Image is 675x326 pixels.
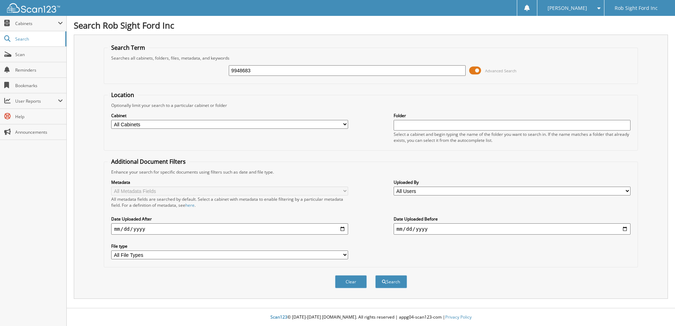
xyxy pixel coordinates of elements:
input: start [111,223,348,235]
label: Metadata [111,179,348,185]
button: Clear [335,275,367,288]
span: Announcements [15,129,63,135]
legend: Additional Document Filters [108,158,189,165]
a: Privacy Policy [445,314,472,320]
iframe: Chat Widget [640,292,675,326]
span: Reminders [15,67,63,73]
div: Searches all cabinets, folders, files, metadata, and keywords [108,55,634,61]
legend: Search Term [108,44,149,52]
h1: Search Rob Sight Ford Inc [74,19,668,31]
button: Search [375,275,407,288]
span: Help [15,114,63,120]
img: scan123-logo-white.svg [7,3,60,13]
label: Uploaded By [394,179,631,185]
legend: Location [108,91,138,99]
span: Scan123 [270,314,287,320]
label: Cabinet [111,113,348,119]
div: Select a cabinet and begin typing the name of the folder you want to search in. If the name match... [394,131,631,143]
label: Folder [394,113,631,119]
div: Optionally limit your search to a particular cabinet or folder [108,102,634,108]
div: All metadata fields are searched by default. Select a cabinet with metadata to enable filtering b... [111,196,348,208]
span: Search [15,36,62,42]
span: User Reports [15,98,58,104]
label: Date Uploaded Before [394,216,631,222]
span: Bookmarks [15,83,63,89]
div: Enhance your search for specific documents using filters such as date and file type. [108,169,634,175]
span: Cabinets [15,20,58,26]
span: Scan [15,52,63,58]
label: Date Uploaded After [111,216,348,222]
div: © [DATE]-[DATE] [DOMAIN_NAME]. All rights reserved | appg04-scan123-com | [67,309,675,326]
a: here [185,202,195,208]
span: [PERSON_NAME] [548,6,587,10]
label: File type [111,243,348,249]
span: Rob Sight Ford Inc [615,6,658,10]
span: Advanced Search [485,68,516,73]
input: end [394,223,631,235]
